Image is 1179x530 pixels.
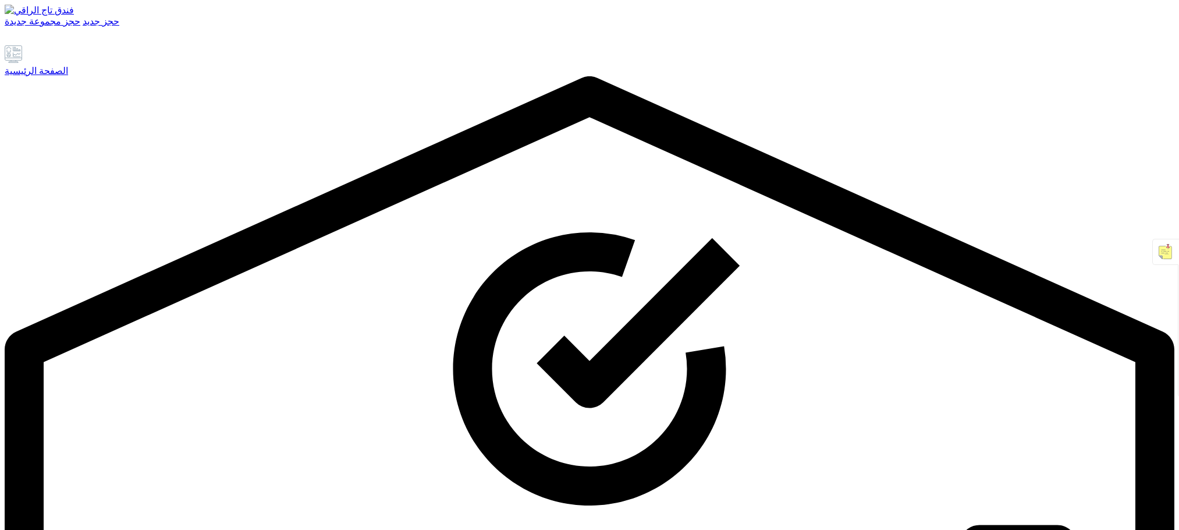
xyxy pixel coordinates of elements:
[5,45,1174,76] a: الصفحة الرئيسية
[5,5,1174,16] a: فندق تاج الراقي
[5,5,74,16] img: فندق تاج الراقي
[22,35,37,45] a: إعدادات
[40,35,53,45] a: تعليقات الموظفين
[5,16,80,26] a: حجز مجموعة جديدة
[5,66,68,76] font: الصفحة الرئيسية
[83,16,119,26] a: حجز جديد
[5,35,20,45] a: يدعم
